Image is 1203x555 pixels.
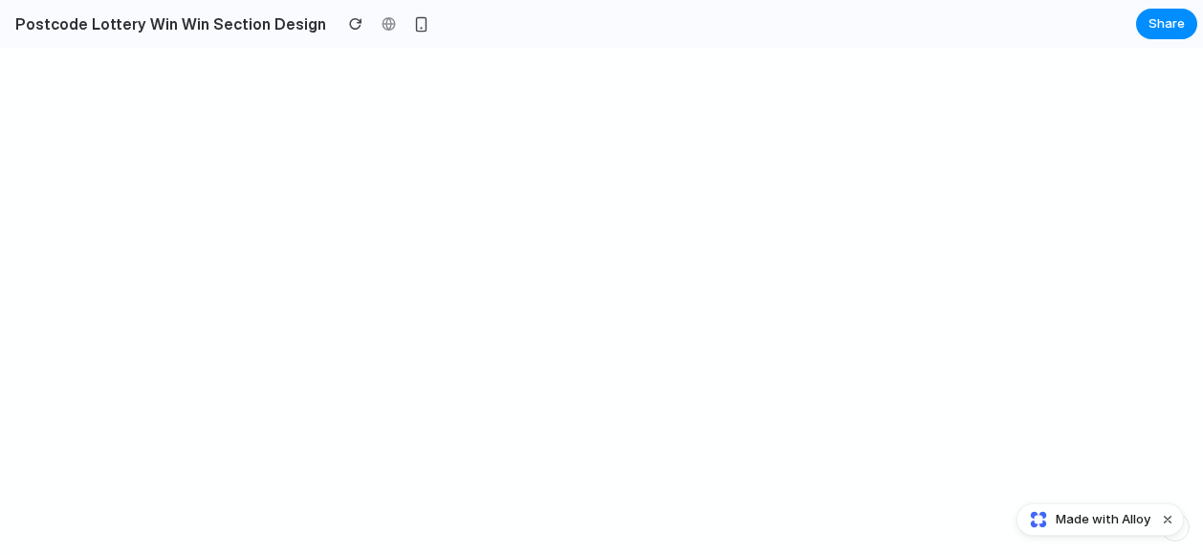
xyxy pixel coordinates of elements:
button: Dismiss watermark [1156,508,1179,531]
span: Made with Alloy [1056,510,1150,529]
span: Share [1148,14,1185,33]
button: Share [1136,9,1197,39]
h2: Postcode Lottery Win Win Section Design [8,12,326,35]
a: Made with Alloy [1017,510,1152,529]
